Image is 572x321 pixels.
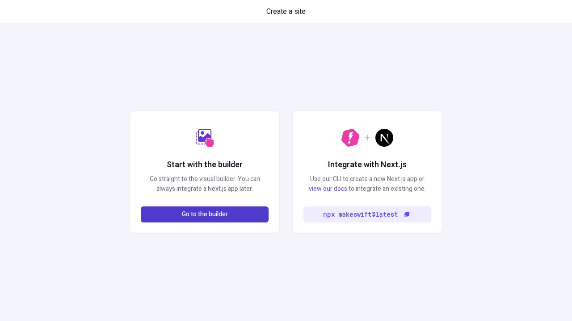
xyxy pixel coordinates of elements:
p: Go straight to the visual builder. You can always integrate a Next.js app later. [141,174,269,194]
button: Go to the builder [141,206,269,222]
h2: Start with the builder [167,159,243,171]
span: Create a site [266,6,306,17]
a: view our docs [309,184,347,193]
span: Go to the builder [182,210,228,219]
h2: Integrate with Next.js [328,159,407,171]
p: Use our CLI to create a new Next.js app or to integrate an existing one. [303,174,431,194]
code: npx makeswift@latest [323,210,398,219]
